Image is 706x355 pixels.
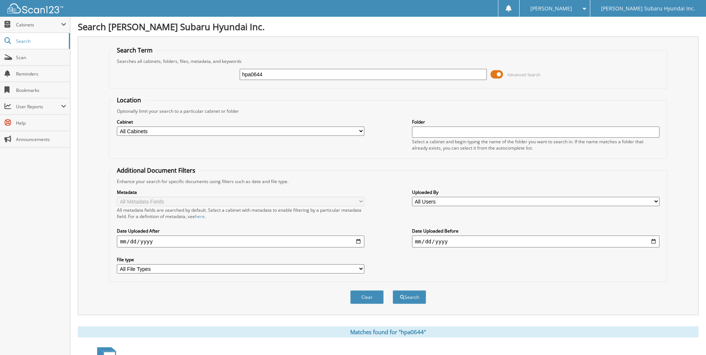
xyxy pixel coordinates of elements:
div: Matches found for "hpa0644" [78,326,699,338]
div: Select a cabinet and begin typing the name of the folder you want to search in. If the name match... [412,138,659,151]
button: Clear [350,290,384,304]
span: Reminders [16,71,66,77]
span: Announcements [16,136,66,143]
legend: Additional Document Filters [113,166,199,175]
div: Optionally limit your search to a particular cabinet or folder [113,108,663,114]
span: Search [16,38,65,44]
label: Cabinet [117,119,364,125]
img: scan123-logo-white.svg [7,3,63,13]
span: User Reports [16,103,61,110]
h1: Search [PERSON_NAME] Subaru Hyundai Inc. [78,20,699,33]
label: File type [117,256,364,263]
input: start [117,236,364,247]
label: Uploaded By [412,189,659,195]
span: Scan [16,54,66,61]
div: All metadata fields are searched by default. Select a cabinet with metadata to enable filtering b... [117,207,364,220]
span: [PERSON_NAME] Subaru Hyundai Inc. [601,6,695,11]
span: Cabinets [16,22,61,28]
legend: Search Term [113,46,156,54]
span: Advanced Search [507,72,540,77]
a: here [195,213,205,220]
div: Searches all cabinets, folders, files, metadata, and keywords [113,58,663,64]
button: Search [393,290,426,304]
label: Folder [412,119,659,125]
span: Bookmarks [16,87,66,93]
legend: Location [113,96,145,104]
label: Date Uploaded After [117,228,364,234]
label: Metadata [117,189,364,195]
input: end [412,236,659,247]
div: Enhance your search for specific documents using filters such as date and file type. [113,178,663,185]
span: [PERSON_NAME] [530,6,572,11]
label: Date Uploaded Before [412,228,659,234]
span: Help [16,120,66,126]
